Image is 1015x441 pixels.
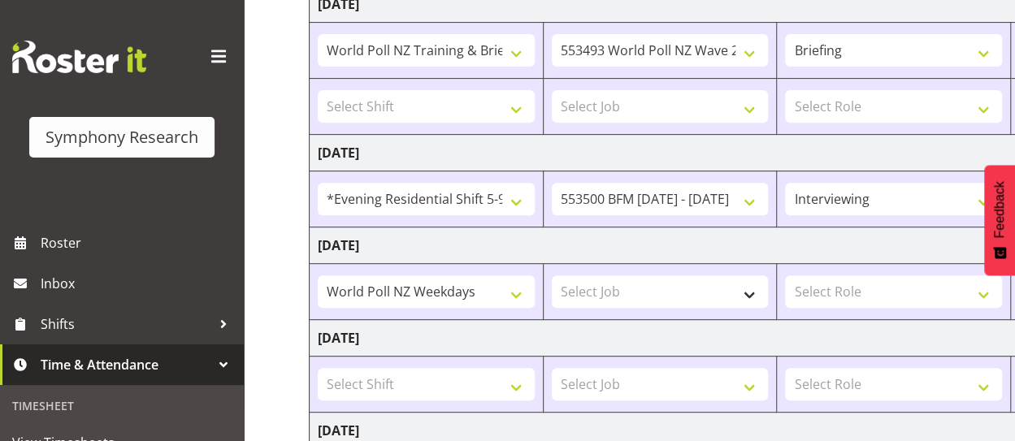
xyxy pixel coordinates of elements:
span: Inbox [41,271,236,296]
span: Feedback [992,181,1007,238]
span: Shifts [41,312,211,336]
div: Symphony Research [46,125,198,149]
button: Feedback - Show survey [984,165,1015,275]
span: Time & Attendance [41,352,211,377]
img: Rosterit website logo [12,41,146,73]
div: Timesheet [4,389,240,422]
span: Roster [41,231,236,255]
